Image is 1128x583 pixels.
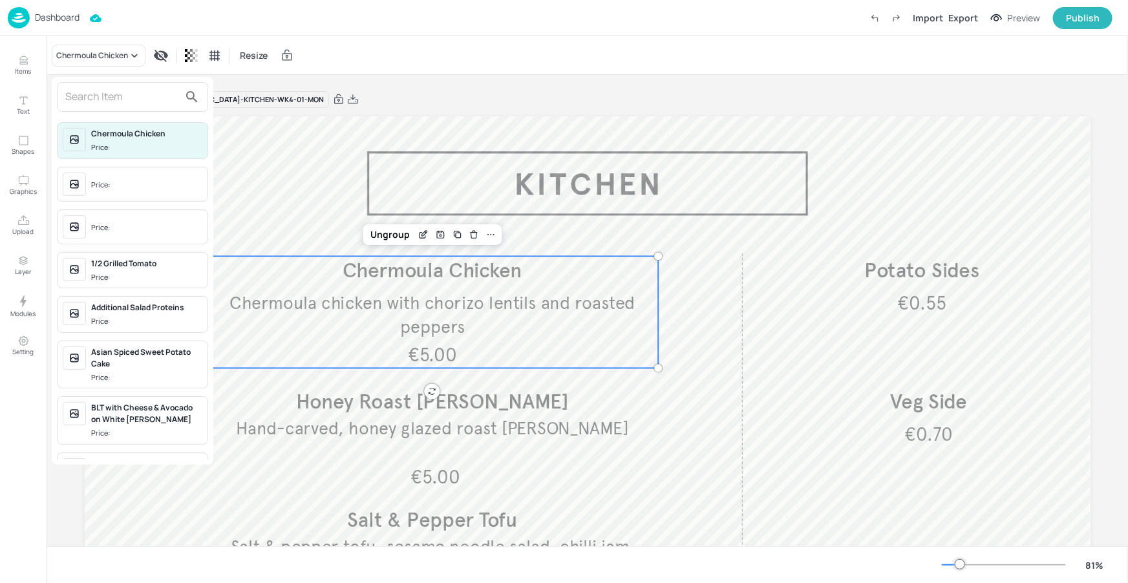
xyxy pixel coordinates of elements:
[91,180,112,191] div: Price:
[91,142,112,153] div: Price:
[179,84,205,110] button: search
[91,128,202,140] div: Chermoula Chicken
[91,346,202,370] div: Asian Spiced Sweet Potato Cake
[91,372,112,383] div: Price:
[91,428,112,439] div: Price:
[91,458,202,505] div: BLT. [PERSON_NAME], Lettuce, [PERSON_NAME] & Mayo in White Sliced [PERSON_NAME] Bread
[91,272,112,283] div: Price:
[91,222,112,233] div: Price:
[91,402,202,425] div: BLT with Cheese & Avocado on White [PERSON_NAME]
[91,258,202,270] div: 1/2 Grilled Tomato
[65,87,179,107] input: Search Item
[91,316,112,327] div: Price:
[91,302,202,313] div: Additional Salad Proteins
